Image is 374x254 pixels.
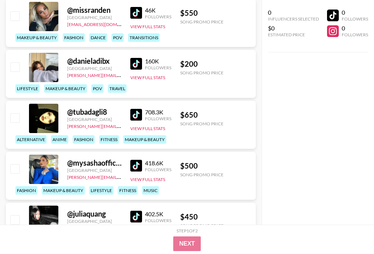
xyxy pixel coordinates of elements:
[67,117,121,122] div: [GEOGRAPHIC_DATA]
[180,70,224,76] div: Song Promo Price
[130,7,142,19] img: TikTok
[180,19,224,25] div: Song Promo Price
[180,110,224,119] div: $ 650
[145,159,171,167] div: 418.6K
[142,186,159,195] div: music
[180,59,224,69] div: $ 200
[145,116,171,121] div: Followers
[123,135,166,144] div: makeup & beauty
[180,121,224,126] div: Song Promo Price
[15,135,47,144] div: alternative
[67,66,121,71] div: [GEOGRAPHIC_DATA]
[145,7,171,14] div: 46K
[67,173,176,180] a: [PERSON_NAME][EMAIL_ADDRESS][DOMAIN_NAME]
[130,109,142,121] img: TikTok
[15,186,37,195] div: fashion
[130,211,142,222] img: TikTok
[67,56,121,66] div: @ danieladibx
[268,9,319,16] div: 0
[67,209,121,218] div: @ juliaquang
[44,84,87,93] div: makeup & beauty
[268,25,319,32] div: $0
[130,75,165,80] button: View Full Stats
[145,58,171,65] div: 160K
[145,65,171,70] div: Followers
[180,172,224,177] div: Song Promo Price
[15,33,58,42] div: makeup & beauty
[342,32,368,37] div: Followers
[342,16,368,22] div: Followers
[67,158,121,168] div: @ mysashaofficial
[67,218,121,224] div: [GEOGRAPHIC_DATA]
[67,20,141,27] a: [EMAIL_ADDRESS][DOMAIN_NAME]
[145,167,171,172] div: Followers
[91,84,104,93] div: pov
[145,14,171,19] div: Followers
[128,33,160,42] div: transitions
[112,33,124,42] div: pov
[145,210,171,218] div: 402.5K
[180,161,224,170] div: $ 500
[51,135,68,144] div: anime
[42,186,85,195] div: makeup & beauty
[342,25,368,32] div: 0
[108,84,127,93] div: travel
[67,15,121,20] div: [GEOGRAPHIC_DATA]
[268,16,319,22] div: Influencers Selected
[67,168,121,173] div: [GEOGRAPHIC_DATA]
[145,218,171,223] div: Followers
[130,58,142,70] img: TikTok
[180,212,224,221] div: $ 450
[268,32,319,37] div: Estimated Price
[89,186,113,195] div: lifestyle
[130,24,165,29] button: View Full Stats
[342,9,368,16] div: 0
[177,228,198,233] div: Step 1 of 2
[99,135,119,144] div: fitness
[180,8,224,18] div: $ 550
[145,108,171,116] div: 708.3K
[15,84,40,93] div: lifestyle
[130,126,165,131] button: View Full Stats
[130,177,165,182] button: View Full Stats
[73,135,95,144] div: fashion
[118,186,138,195] div: fitness
[63,33,85,42] div: fashion
[67,122,176,129] a: [PERSON_NAME][EMAIL_ADDRESS][DOMAIN_NAME]
[130,160,142,172] img: TikTok
[67,5,121,15] div: @ missranden
[89,33,107,42] div: dance
[337,217,365,245] iframe: Drift Widget Chat Controller
[180,223,224,228] div: Song Promo Price
[173,236,201,251] button: Next
[67,71,176,78] a: [PERSON_NAME][EMAIL_ADDRESS][DOMAIN_NAME]
[67,107,121,117] div: @ tubadagli8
